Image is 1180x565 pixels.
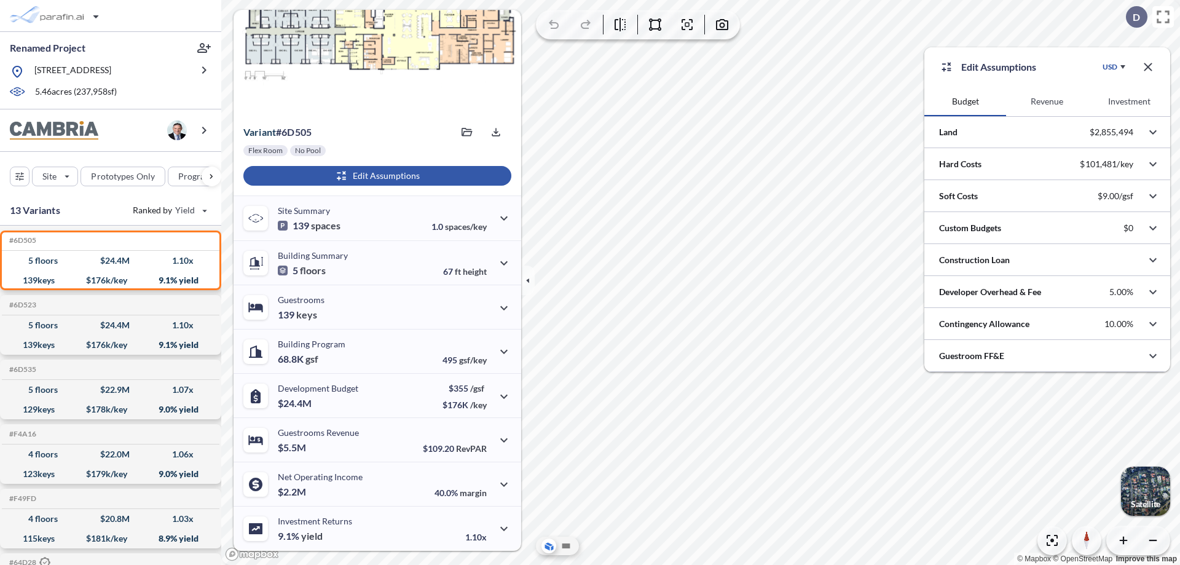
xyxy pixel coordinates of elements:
h5: Click to copy the code [7,365,36,374]
span: ft [455,266,461,277]
span: spaces/key [445,221,487,232]
p: $101,481/key [1080,159,1133,170]
p: 13 Variants [10,203,60,218]
p: 5.46 acres ( 237,958 sf) [35,85,117,99]
button: Site Plan [559,539,573,553]
p: Developer Overhead & Fee [939,286,1041,298]
h5: Click to copy the code [7,430,36,438]
p: 40.0% [435,488,487,498]
p: 1.0 [431,221,487,232]
p: Contingency Allowance [939,318,1029,330]
p: [STREET_ADDRESS] [34,64,111,79]
p: Development Budget [278,383,358,393]
span: Yield [175,204,195,216]
span: gsf/key [459,355,487,365]
p: $355 [442,383,487,393]
p: Flex Room [248,146,283,156]
span: floors [300,264,326,277]
p: Investment Returns [278,516,352,526]
button: Ranked by Yield [123,200,215,220]
p: Prototypes Only [91,170,155,183]
img: BrandImage [10,121,98,140]
span: spaces [311,219,340,232]
p: 139 [278,309,317,321]
p: $24.4M [278,397,313,409]
p: Site Summary [278,205,330,216]
p: Program [178,170,213,183]
span: yield [301,530,323,542]
p: $9.00/gsf [1098,191,1133,202]
button: Revenue [1006,87,1088,116]
h5: Click to copy the code [7,301,36,309]
button: Aerial View [541,539,556,553]
p: Hard Costs [939,158,981,170]
p: Building Program [278,339,345,349]
p: $176K [442,400,487,410]
span: gsf [305,353,318,365]
p: 5 [278,264,326,277]
h5: Click to copy the code [7,494,36,503]
button: Edit Assumptions [243,166,511,186]
p: Satellite [1131,499,1160,509]
p: $0 [1123,223,1133,234]
button: Switcher ImageSatellite [1121,467,1170,516]
p: 495 [442,355,487,365]
p: 9.1% [278,530,323,542]
button: Prototypes Only [81,167,165,186]
a: Mapbox homepage [225,547,279,561]
button: Investment [1088,87,1170,116]
p: Site [42,170,57,183]
p: 10.00% [1104,318,1133,330]
span: keys [296,309,317,321]
span: Variant [243,126,276,138]
p: $109.20 [423,443,487,454]
span: RevPAR [456,443,487,454]
p: $2,855,494 [1090,127,1133,138]
p: Building Summary [278,250,348,261]
p: Custom Budgets [939,222,1001,234]
p: $5.5M [278,441,308,454]
p: No Pool [295,146,321,156]
button: Program [168,167,234,186]
img: user logo [167,121,187,140]
p: Net Operating Income [278,472,363,482]
p: Guestrooms Revenue [278,427,359,438]
p: Guestroom FF&E [939,350,1004,362]
span: margin [460,488,487,498]
span: height [463,266,487,277]
p: Guestrooms [278,294,324,305]
a: OpenStreetMap [1053,555,1112,563]
img: Switcher Image [1121,467,1170,516]
p: Edit Assumptions [961,60,1036,74]
p: # 6d505 [243,126,312,138]
p: Land [939,126,958,138]
div: USD [1103,62,1117,72]
p: 139 [278,219,340,232]
p: Renamed Project [10,41,85,55]
p: Soft Costs [939,190,978,202]
a: Improve this map [1116,555,1177,563]
p: Construction Loan [939,254,1010,266]
p: 67 [443,266,487,277]
span: /gsf [470,383,484,393]
p: $2.2M [278,486,308,498]
button: Site [32,167,78,186]
h5: Click to copy the code [7,236,36,245]
p: 68.8K [278,353,318,365]
span: /key [470,400,487,410]
button: Budget [924,87,1006,116]
p: D [1133,12,1140,23]
p: 1.10x [465,532,487,542]
a: Mapbox [1017,555,1051,563]
p: 5.00% [1109,286,1133,298]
